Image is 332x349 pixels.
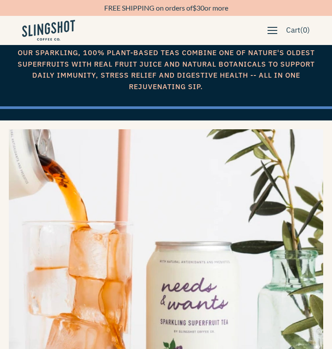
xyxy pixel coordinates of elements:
[7,47,325,92] span: Our sparkling, 100% plant-based teas combine one of nature's oldest superfruits with real fruit j...
[300,24,303,36] span: (
[282,20,314,41] a: Cart(0)
[307,24,310,36] span: )
[192,4,196,12] span: $
[196,4,204,12] span: 30
[303,25,307,35] span: 0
